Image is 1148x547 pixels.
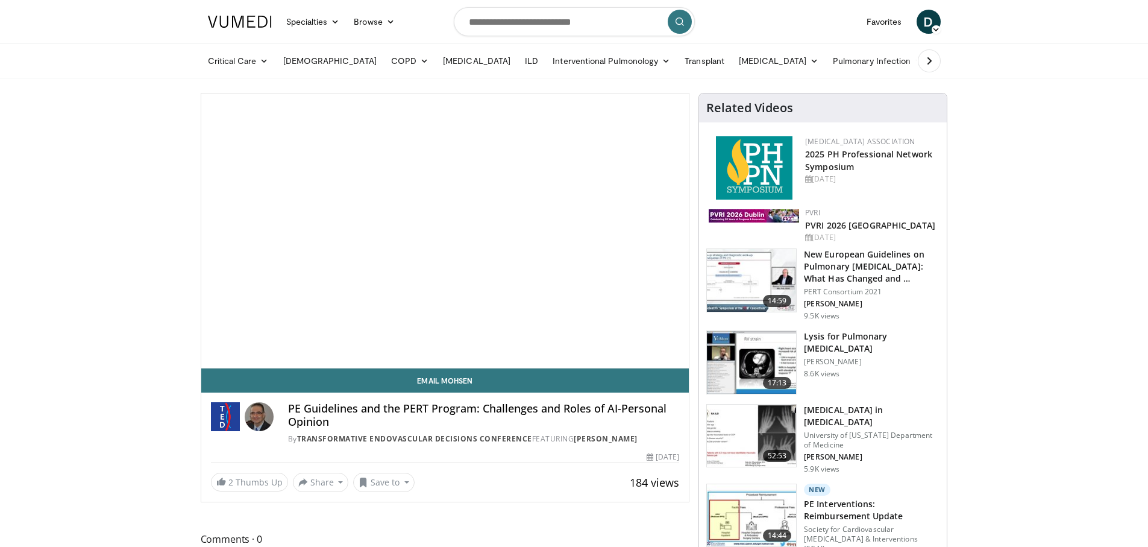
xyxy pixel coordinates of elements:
[288,402,680,428] h4: PE Guidelines and the PERT Program: Challenges and Roles of AI-Personal Opinion
[706,330,939,394] a: 17:13 Lysis for Pulmonary [MEDICAL_DATA] [PERSON_NAME] 8.6K views
[201,49,276,73] a: Critical Care
[804,357,939,367] p: [PERSON_NAME]
[630,475,679,490] span: 184 views
[347,10,402,34] a: Browse
[288,434,680,444] div: By FEATURING
[279,10,347,34] a: Specialties
[763,377,792,389] span: 17:13
[707,484,796,547] img: ccd1749e-1cc5-4774-bd0b-8af7a11030fb.150x105_q85_crop-smart_upscale.jpg
[804,484,830,496] p: New
[245,402,274,431] img: Avatar
[353,473,415,492] button: Save to
[859,10,909,34] a: Favorites
[211,402,240,431] img: Transformative Endovascular Decisions Conference
[228,476,233,488] span: 2
[384,49,436,73] a: COPD
[647,452,679,463] div: [DATE]
[805,174,937,185] div: [DATE]
[201,531,690,547] span: Comments 0
[518,49,545,73] a: ILD
[804,299,939,309] p: [PERSON_NAME]
[545,49,677,73] a: Interventional Pulmonology
[297,434,532,444] a: Transformative Endovascular Decisions Conference
[276,49,384,73] a: [DEMOGRAPHIC_DATA]
[804,311,839,321] p: 9.5K views
[826,49,930,73] a: Pulmonary Infection
[707,249,796,312] img: 0c0338ca-5dd8-4346-a5ad-18bcc17889a0.150x105_q85_crop-smart_upscale.jpg
[732,49,826,73] a: [MEDICAL_DATA]
[805,220,935,231] a: PVRI 2026 [GEOGRAPHIC_DATA]
[201,368,689,393] a: Email Mohsen
[707,331,796,394] img: 632d5ca2-3a29-4964-9810-6fe8b008af34.150x105_q85_crop-smart_upscale.jpg
[804,452,939,462] p: [PERSON_NAME]
[804,431,939,450] p: University of [US_STATE] Department of Medicine
[706,404,939,474] a: 52:53 [MEDICAL_DATA] in [MEDICAL_DATA] University of [US_STATE] Department of Medicine [PERSON_NA...
[805,136,915,147] a: [MEDICAL_DATA] Association
[208,16,272,28] img: VuMedi Logo
[805,148,932,172] a: 2025 PH Professional Network Symposium
[763,530,792,542] span: 14:44
[804,369,839,379] p: 8.6K views
[804,498,939,522] h3: PE Interventions: Reimbursement Update
[763,295,792,307] span: 14:59
[763,450,792,462] span: 52:53
[804,330,939,355] h3: Lysis for Pulmonary [MEDICAL_DATA]
[805,207,820,218] a: PVRI
[716,136,792,200] img: c6978fc0-1052-4d4b-8a9d-7956bb1c539c.png.150x105_q85_autocrop_double_scale_upscale_version-0.2.png
[454,7,695,36] input: Search topics, interventions
[804,464,839,474] p: 5.9K views
[211,473,288,492] a: 2 Thumbs Up
[804,287,939,297] p: PERT Consortium 2021
[804,404,939,428] h3: [MEDICAL_DATA] in [MEDICAL_DATA]
[707,405,796,467] img: 9d501fbd-9974-4104-9b57-c5e924c7b363.150x105_q85_crop-smart_upscale.jpg
[436,49,518,73] a: [MEDICAL_DATA]
[574,434,638,444] a: [PERSON_NAME]
[917,10,941,34] a: D
[709,209,799,223] img: 33783847-ac93-4ca7-89f8-ccbd48ec16ca.webp.150x105_q85_autocrop_double_scale_upscale_version-0.2.jpg
[804,248,939,285] h3: New European Guidelines on Pulmonary [MEDICAL_DATA]: What Has Changed and …
[706,248,939,321] a: 14:59 New European Guidelines on Pulmonary [MEDICAL_DATA]: What Has Changed and … PERT Consortium...
[706,101,793,115] h4: Related Videos
[293,473,349,492] button: Share
[201,93,689,368] video-js: Video Player
[805,232,937,243] div: [DATE]
[677,49,732,73] a: Transplant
